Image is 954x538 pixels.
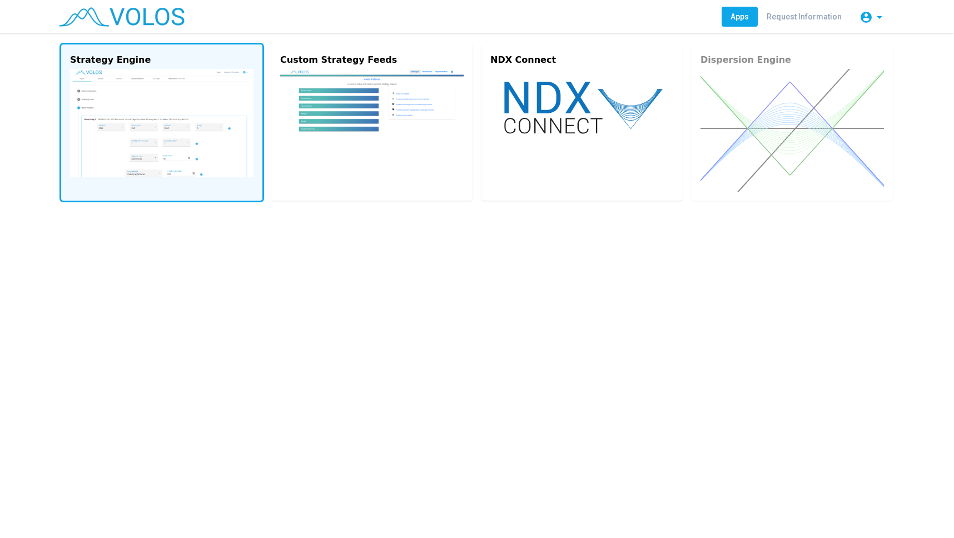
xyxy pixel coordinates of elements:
[758,7,851,27] a: Request Information
[859,11,873,24] mat-icon: account_circle
[280,69,464,156] img: custom.png
[490,53,674,67] div: NDX Connect
[700,53,884,67] div: Dispersion Engine
[490,69,674,145] img: ndx-connect.svg
[722,7,758,27] a: Apps
[731,12,749,21] span: Apps
[873,11,886,24] mat-icon: arrow_drop_down
[700,69,884,192] img: dispersion.svg
[70,69,254,177] img: strategy-engine.png
[280,53,464,67] div: Custom Strategy Feeds
[70,53,254,67] div: Strategy Engine
[767,12,842,21] span: Request Information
